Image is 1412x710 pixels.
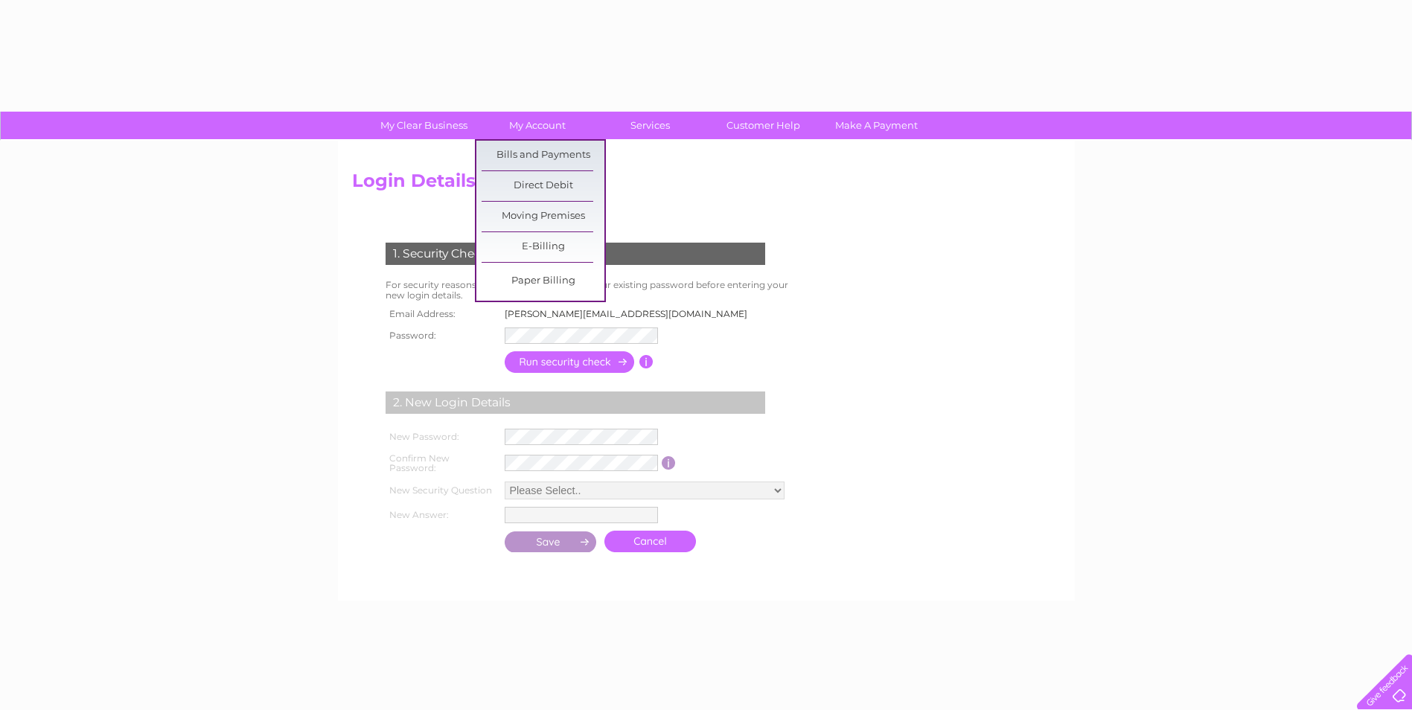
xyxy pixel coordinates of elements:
[501,304,760,324] td: [PERSON_NAME][EMAIL_ADDRESS][DOMAIN_NAME]
[505,531,597,552] input: Submit
[382,304,501,324] th: Email Address:
[482,141,604,170] a: Bills and Payments
[662,456,676,470] input: Information
[482,266,604,296] a: Paper Billing
[382,478,501,503] th: New Security Question
[482,202,604,231] a: Moving Premises
[382,276,805,304] td: For security reasons you will need to re-enter your existing password before entering your new lo...
[382,503,501,527] th: New Answer:
[482,171,604,201] a: Direct Debit
[476,112,598,139] a: My Account
[362,112,485,139] a: My Clear Business
[589,112,712,139] a: Services
[482,232,604,262] a: E-Billing
[386,243,765,265] div: 1. Security Check
[382,449,501,479] th: Confirm New Password:
[382,324,501,348] th: Password:
[815,112,938,139] a: Make A Payment
[382,425,501,449] th: New Password:
[702,112,825,139] a: Customer Help
[604,531,696,552] a: Cancel
[386,391,765,414] div: 2. New Login Details
[352,170,1061,199] h2: Login Details
[639,355,654,368] input: Information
